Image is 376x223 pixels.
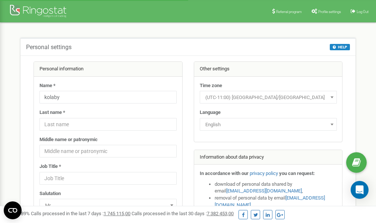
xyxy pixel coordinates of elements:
[202,120,334,130] span: English
[330,44,350,50] button: HELP
[34,62,182,77] div: Personal information
[40,199,177,211] span: Mr.
[202,92,334,103] span: (UTC-11:00) Pacific/Midway
[4,201,22,219] button: Open CMP widget
[250,171,278,176] a: privacy policy
[318,10,341,14] span: Profile settings
[215,195,337,208] li: removal of personal data by email ,
[42,200,174,211] span: Mr.
[40,82,56,89] label: Name *
[200,82,222,89] label: Time zone
[40,118,177,131] input: Last name
[351,181,369,199] div: Open Intercom Messenger
[132,211,234,216] span: Calls processed in the last 30 days :
[279,171,315,176] strong: you can request:
[194,62,342,77] div: Other settings
[200,91,337,103] span: (UTC-11:00) Pacific/Midway
[357,10,369,14] span: Log Out
[104,211,130,216] u: 1 745 115,00
[40,190,61,197] label: Salutation
[226,188,302,194] a: [EMAIL_ADDRESS][DOMAIN_NAME]
[200,109,221,116] label: Language
[200,118,337,131] span: English
[40,145,177,157] input: Middle name or patronymic
[40,91,177,103] input: Name
[207,211,234,216] u: 7 382 453,00
[194,150,342,165] div: Information about data privacy
[31,211,130,216] span: Calls processed in the last 7 days :
[40,163,61,170] label: Job Title *
[40,109,65,116] label: Last name *
[276,10,302,14] span: Referral program
[26,44,72,51] h5: Personal settings
[40,136,98,143] label: Middle name or patronymic
[40,172,177,185] input: Job Title
[215,181,337,195] li: download of personal data shared by email ,
[200,171,249,176] strong: In accordance with our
